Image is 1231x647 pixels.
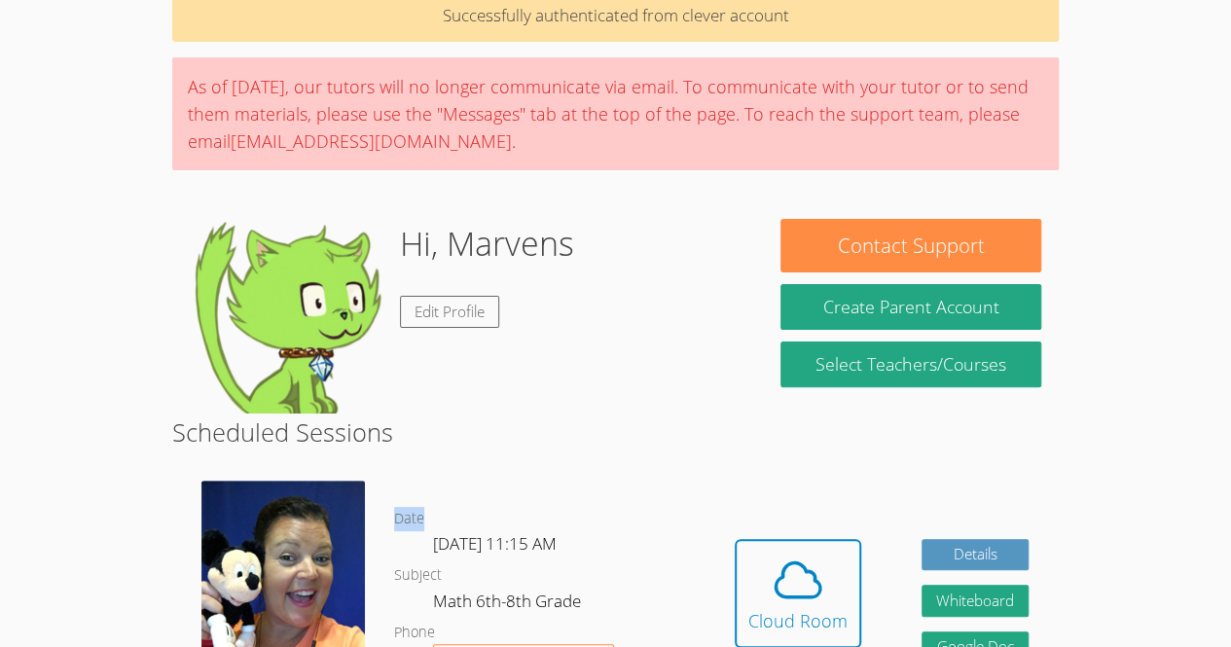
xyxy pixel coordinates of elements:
img: default.png [190,219,384,413]
button: Contact Support [780,219,1040,272]
dt: Phone [394,621,435,645]
span: [DATE] 11:15 AM [433,532,557,555]
a: Edit Profile [400,296,499,328]
button: Create Parent Account [780,284,1040,330]
div: Cloud Room [748,607,848,634]
dd: Math 6th-8th Grade [433,588,585,621]
dt: Date [394,507,424,531]
a: Select Teachers/Courses [780,341,1040,387]
button: Whiteboard [922,585,1029,617]
h2: Scheduled Sessions [172,413,1059,450]
h1: Hi, Marvens [400,219,574,269]
div: As of [DATE], our tutors will no longer communicate via email. To communicate with your tutor or ... [172,57,1059,170]
dt: Subject [394,563,442,588]
a: Details [922,539,1029,571]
